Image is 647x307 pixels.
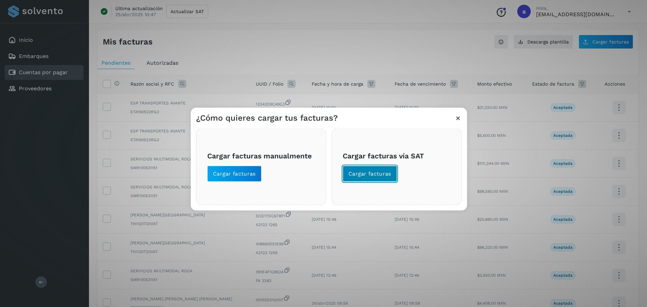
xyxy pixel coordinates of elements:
button: Cargar facturas [343,165,397,182]
h3: Cargar facturas manualmente [207,152,315,160]
h3: Cargar facturas vía SAT [343,152,451,160]
span: Cargar facturas [348,170,391,177]
span: Cargar facturas [213,170,256,177]
h3: ¿Cómo quieres cargar tus facturas? [196,113,338,123]
button: Cargar facturas [207,165,261,182]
